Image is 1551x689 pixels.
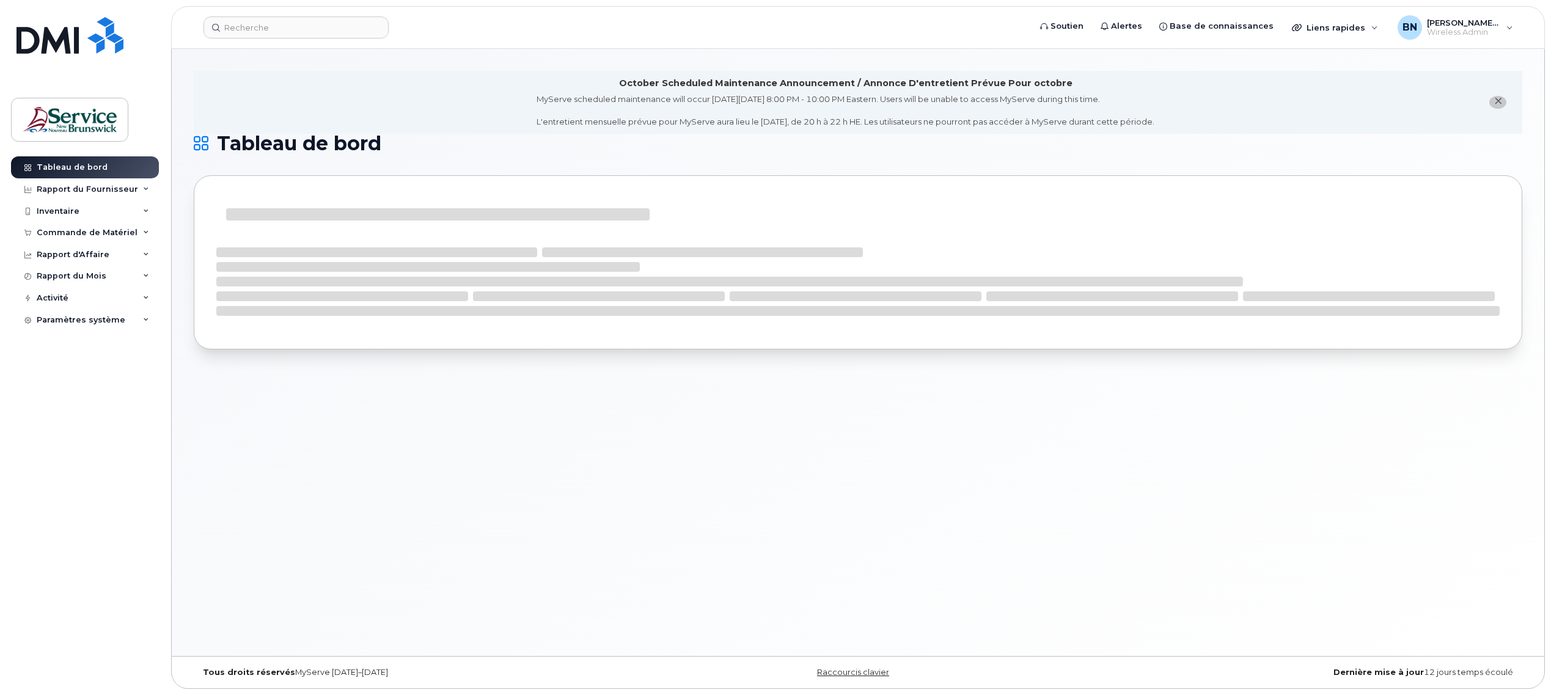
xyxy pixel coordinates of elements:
[217,134,381,153] span: Tableau de bord
[537,93,1154,128] div: MyServe scheduled maintenance will occur [DATE][DATE] 8:00 PM - 10:00 PM Eastern. Users will be u...
[1333,668,1424,677] strong: Dernière mise à jour
[817,668,889,677] a: Raccourcis clavier
[1489,96,1506,109] button: close notification
[619,77,1072,90] div: October Scheduled Maintenance Announcement / Annonce D'entretient Prévue Pour octobre
[194,668,637,677] div: MyServe [DATE]–[DATE]
[203,668,295,677] strong: Tous droits réservés
[1079,668,1522,677] div: 12 jours temps écoulé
